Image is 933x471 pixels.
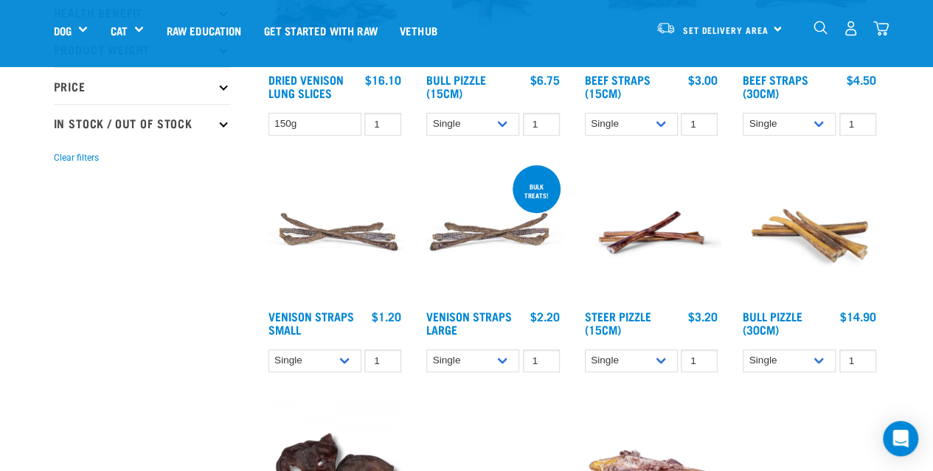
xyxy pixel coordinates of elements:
[656,21,676,35] img: van-moving.png
[372,310,401,323] div: $1.20
[523,349,560,372] input: 1
[847,73,876,86] div: $4.50
[265,162,406,303] img: Venison Straps
[54,151,99,164] button: Clear filters
[683,27,769,32] span: Set Delivery Area
[364,113,401,136] input: 1
[426,76,486,96] a: Bull Pizzle (15cm)
[843,21,859,36] img: user.png
[530,73,560,86] div: $6.75
[523,113,560,136] input: 1
[155,1,252,60] a: Raw Education
[688,73,718,86] div: $3.00
[585,313,651,332] a: Steer Pizzle (15cm)
[530,310,560,323] div: $2.20
[54,67,231,104] p: Price
[681,349,718,372] input: 1
[814,21,828,35] img: home-icon-1@2x.png
[268,76,344,96] a: Dried Venison Lung Slices
[688,310,718,323] div: $3.20
[739,162,880,303] img: Bull Pizzle 30cm for Dogs
[426,313,512,332] a: Venison Straps Large
[54,22,72,39] a: Dog
[423,162,563,303] img: Stack of 3 Venison Straps Treats for Pets
[54,104,231,141] p: In Stock / Out Of Stock
[389,1,448,60] a: Vethub
[873,21,889,36] img: home-icon@2x.png
[110,22,127,39] a: Cat
[513,175,561,206] div: BULK TREATS!
[585,76,651,96] a: Beef Straps (15cm)
[681,113,718,136] input: 1
[839,113,876,136] input: 1
[840,310,876,323] div: $14.90
[268,313,354,332] a: Venison Straps Small
[743,313,802,332] a: Bull Pizzle (30cm)
[581,162,722,303] img: Raw Essentials Steer Pizzle 15cm
[365,73,401,86] div: $16.10
[883,421,918,456] div: Open Intercom Messenger
[743,76,808,96] a: Beef Straps (30cm)
[253,1,389,60] a: Get started with Raw
[364,349,401,372] input: 1
[839,349,876,372] input: 1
